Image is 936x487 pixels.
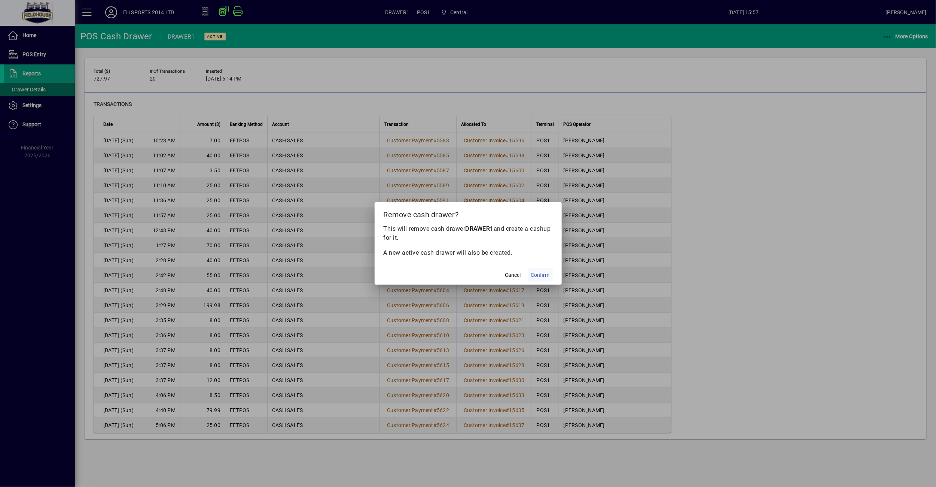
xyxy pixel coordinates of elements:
[531,271,550,279] span: Confirm
[505,271,521,279] span: Cancel
[375,202,562,224] h2: Remove cash drawer?
[384,248,553,257] p: A new active cash drawer will also be created.
[466,225,494,232] b: DRAWER1
[501,268,525,282] button: Cancel
[528,268,553,282] button: Confirm
[384,224,553,242] p: This will remove cash drawer and create a cashup for it.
